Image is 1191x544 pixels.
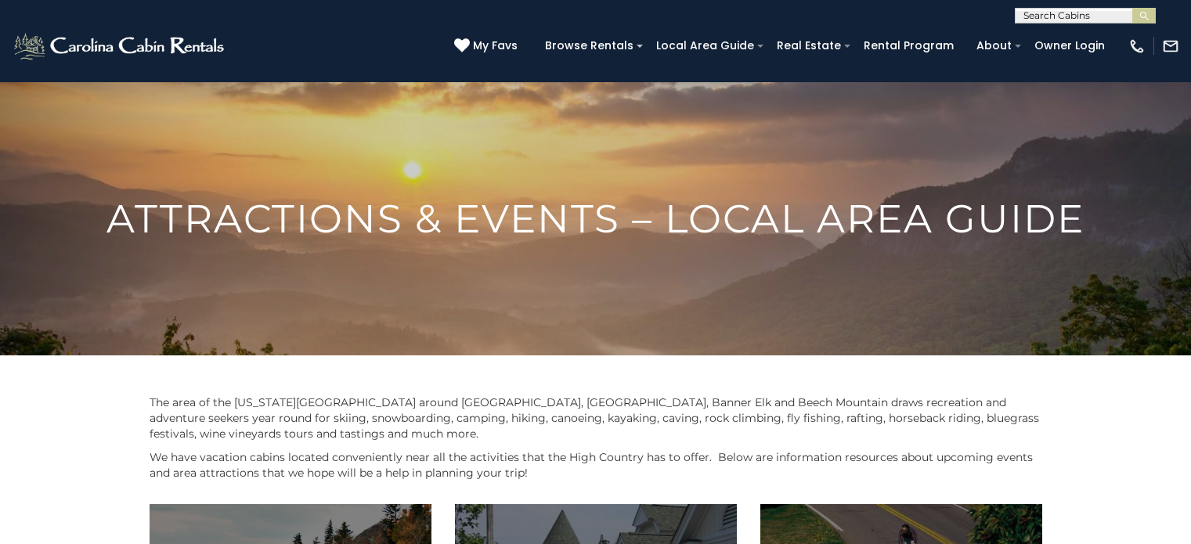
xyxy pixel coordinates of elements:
[537,34,641,58] a: Browse Rentals
[969,34,1020,58] a: About
[648,34,762,58] a: Local Area Guide
[769,34,849,58] a: Real Estate
[1027,34,1113,58] a: Owner Login
[150,449,1042,481] p: We have vacation cabins located conveniently near all the activities that the High Country has to...
[473,38,518,54] span: My Favs
[856,34,962,58] a: Rental Program
[454,38,522,55] a: My Favs
[1128,38,1146,55] img: phone-regular-white.png
[1162,38,1179,55] img: mail-regular-white.png
[12,31,229,62] img: White-1-2.png
[150,394,1042,441] p: The area of the [US_STATE][GEOGRAPHIC_DATA] around [GEOGRAPHIC_DATA], [GEOGRAPHIC_DATA], Banner E...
